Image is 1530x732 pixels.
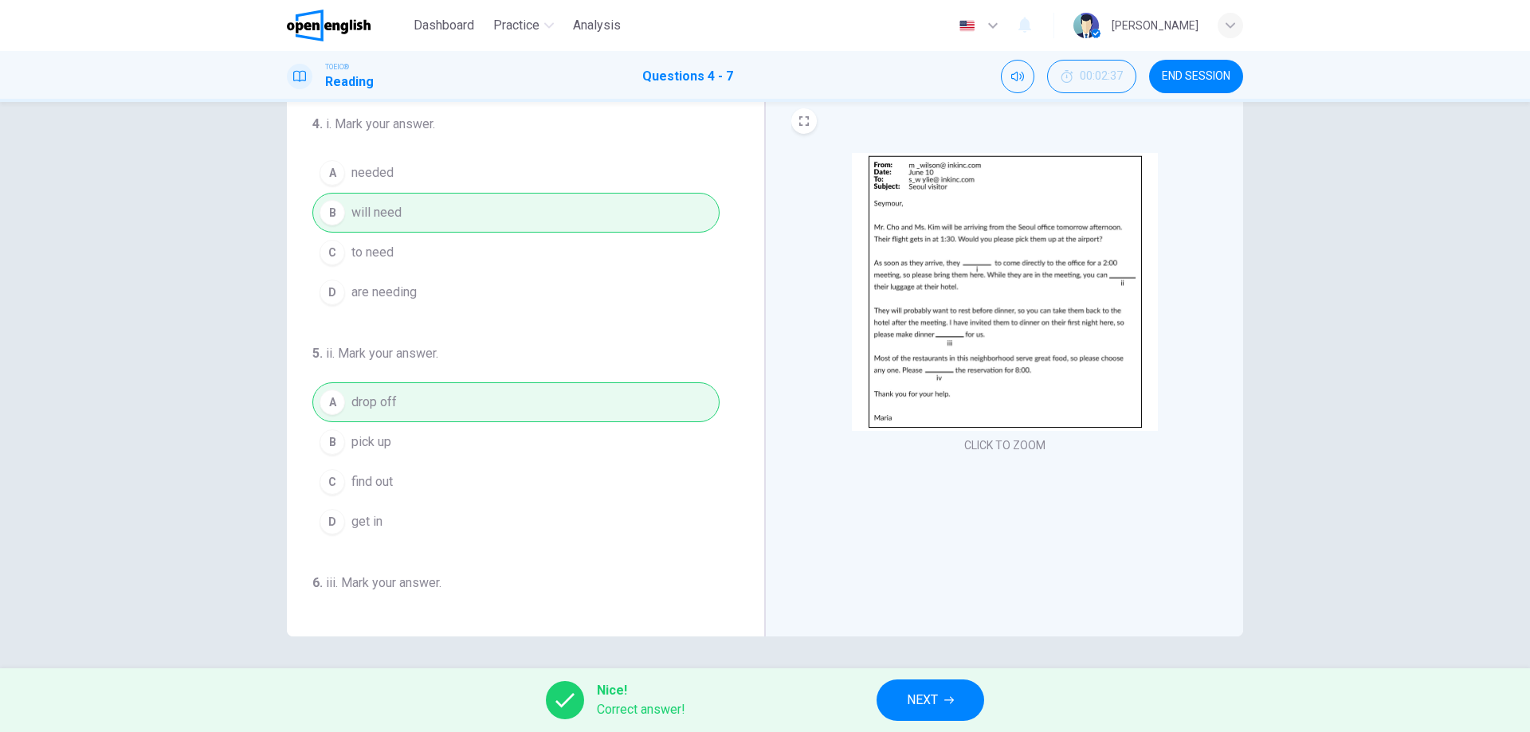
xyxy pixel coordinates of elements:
img: undefined [852,153,1158,431]
div: [PERSON_NAME] [1112,16,1198,35]
span: END SESSION [1162,70,1230,83]
button: 00:02:37 [1047,60,1136,93]
div: Mute [1001,60,1034,93]
span: Practice [493,16,539,35]
button: CLICK TO ZOOM [958,434,1052,456]
span: 4 . [312,116,323,131]
span: NEXT [907,689,938,711]
span: Correct answer! [597,700,685,719]
span: Analysis [573,16,621,35]
span: 5 . [312,346,323,361]
span: TOEIC® [325,61,349,72]
img: en [957,20,977,32]
button: END SESSION [1149,60,1243,93]
button: Analysis [567,11,627,40]
span: Nice! [597,681,685,700]
span: iii. Mark your answer. [326,575,441,590]
span: ii. Mark your answer. [326,346,438,361]
span: Dashboard [414,16,474,35]
h1: Reading [325,72,374,92]
button: EXPAND [791,108,817,134]
span: 6 . [312,575,323,590]
span: 00:02:37 [1080,70,1123,83]
img: Profile picture [1073,13,1099,38]
button: Dashboard [407,11,481,40]
a: OpenEnglish logo [287,10,407,41]
span: i. Mark your answer. [326,116,435,131]
img: OpenEnglish logo [287,10,371,41]
div: Hide [1047,60,1136,93]
button: Practice [487,11,560,40]
h1: Questions 4 - 7 [642,67,733,86]
button: NEXT [877,679,984,721]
